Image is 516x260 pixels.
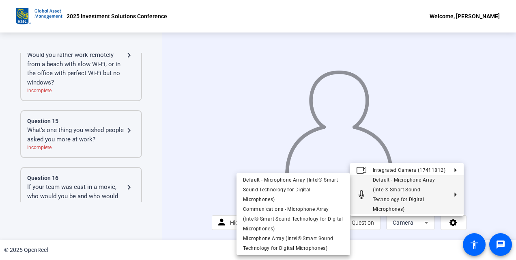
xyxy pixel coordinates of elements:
span: Default - Microphone Array (Intel® Smart Sound Technology for Digital Microphones) [243,177,338,202]
span: Default - Microphone Array (Intel® Smart Sound Technology for Digital Microphones) [373,177,435,212]
span: Integrated Camera (174f:1812) [373,167,445,173]
mat-icon: Video camera [357,165,366,175]
mat-icon: Microphone [357,190,366,199]
span: Communications - Microphone Array (Intel® Smart Sound Technology for Digital Microphones) [243,206,343,232]
span: Microphone Array (Intel® Smart Sound Technology for Digital Microphones) [243,236,333,251]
